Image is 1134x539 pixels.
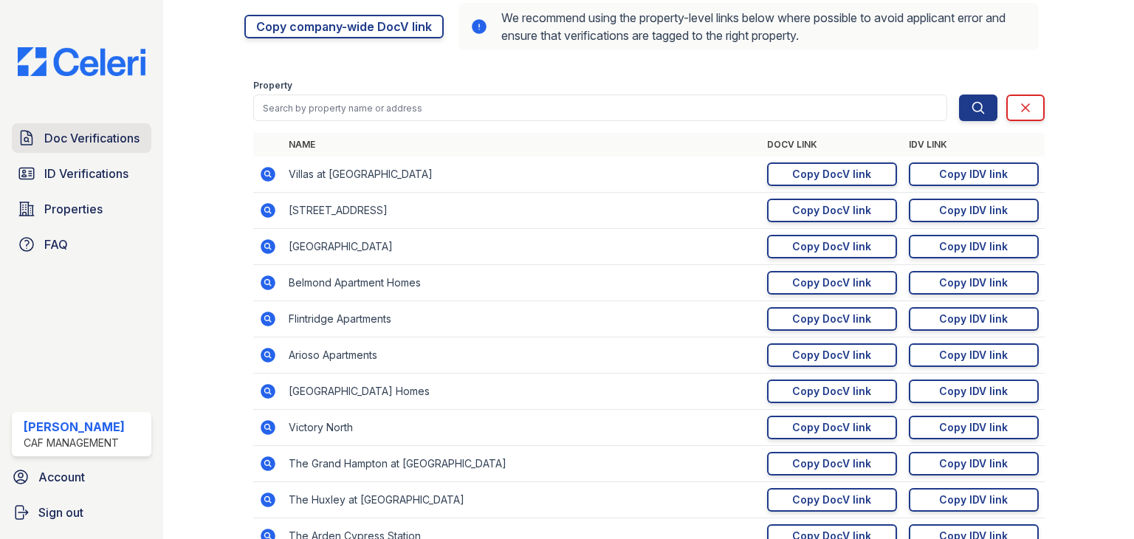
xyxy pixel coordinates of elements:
div: Copy DocV link [792,492,871,507]
div: Copy IDV link [939,348,1008,363]
a: Copy IDV link [909,199,1039,222]
div: Copy DocV link [792,420,871,435]
a: Copy DocV link [767,488,897,512]
div: Copy IDV link [939,456,1008,471]
a: Copy DocV link [767,307,897,331]
div: Copy IDV link [939,312,1008,326]
div: Copy DocV link [792,384,871,399]
img: CE_Logo_Blue-a8612792a0a2168367f1c8372b55b34899dd931a85d93a1a3d3e32e68fde9ad4.png [6,47,157,76]
a: Copy IDV link [909,235,1039,258]
div: Copy IDV link [939,203,1008,218]
div: We recommend using the property-level links below where possible to avoid applicant error and ens... [458,3,1039,50]
div: Copy IDV link [939,239,1008,254]
a: Copy company-wide DocV link [244,15,444,38]
a: Copy DocV link [767,416,897,439]
a: Copy DocV link [767,162,897,186]
th: Name [283,133,761,157]
a: Copy IDV link [909,380,1039,403]
td: [GEOGRAPHIC_DATA] [283,229,761,265]
a: Copy IDV link [909,343,1039,367]
div: Copy IDV link [939,384,1008,399]
div: CAF Management [24,436,125,450]
span: Sign out [38,504,83,521]
div: Copy DocV link [792,456,871,471]
a: Copy DocV link [767,271,897,295]
span: Doc Verifications [44,129,140,147]
a: Properties [12,194,151,224]
div: Copy IDV link [939,492,1008,507]
th: DocV Link [761,133,903,157]
input: Search by property name or address [253,95,947,121]
td: Belmond Apartment Homes [283,265,761,301]
a: Copy IDV link [909,452,1039,476]
a: Copy DocV link [767,199,897,222]
div: Copy DocV link [792,275,871,290]
a: Copy IDV link [909,488,1039,512]
a: Sign out [6,498,157,527]
div: Copy IDV link [939,167,1008,182]
td: Victory North [283,410,761,446]
label: Property [253,80,292,92]
td: Arioso Apartments [283,337,761,374]
td: [STREET_ADDRESS] [283,193,761,229]
a: Copy DocV link [767,235,897,258]
a: FAQ [12,230,151,259]
td: The Huxley at [GEOGRAPHIC_DATA] [283,482,761,518]
a: Copy IDV link [909,271,1039,295]
div: Copy IDV link [939,275,1008,290]
a: Copy DocV link [767,343,897,367]
a: ID Verifications [12,159,151,188]
div: Copy DocV link [792,348,871,363]
div: [PERSON_NAME] [24,418,125,436]
td: The Grand Hampton at [GEOGRAPHIC_DATA] [283,446,761,482]
span: ID Verifications [44,165,128,182]
span: Account [38,468,85,486]
div: Copy DocV link [792,312,871,326]
td: Villas at [GEOGRAPHIC_DATA] [283,157,761,193]
td: Flintridge Apartments [283,301,761,337]
span: FAQ [44,236,68,253]
div: Copy IDV link [939,420,1008,435]
a: Doc Verifications [12,123,151,153]
div: Copy DocV link [792,239,871,254]
div: Copy DocV link [792,167,871,182]
td: [GEOGRAPHIC_DATA] Homes [283,374,761,410]
a: Copy DocV link [767,380,897,403]
a: Account [6,462,157,492]
a: Copy IDV link [909,162,1039,186]
div: Copy DocV link [792,203,871,218]
a: Copy IDV link [909,307,1039,331]
a: Copy DocV link [767,452,897,476]
a: Copy IDV link [909,416,1039,439]
span: Properties [44,200,103,218]
th: IDV Link [903,133,1045,157]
